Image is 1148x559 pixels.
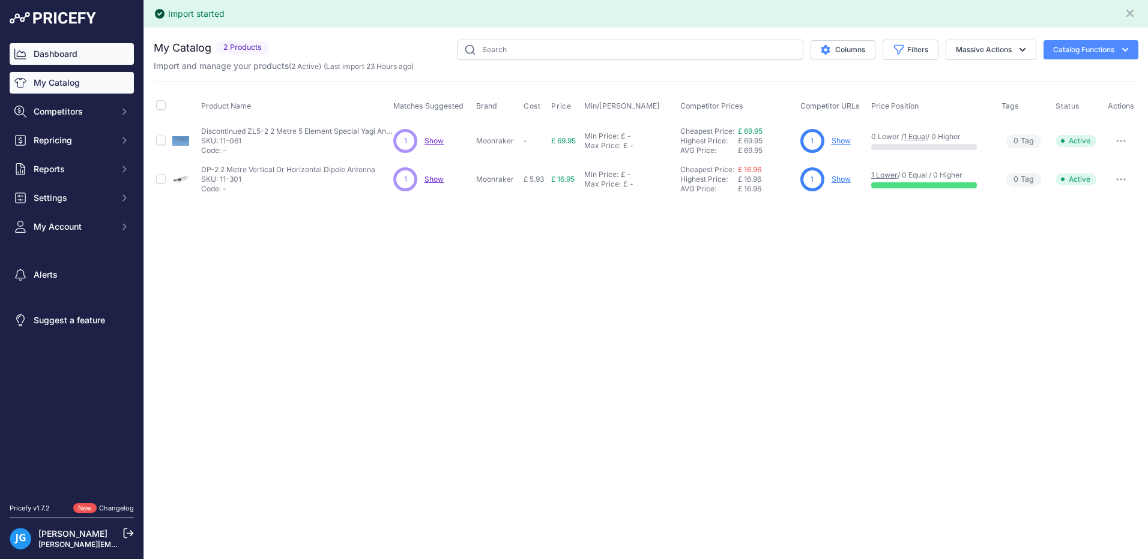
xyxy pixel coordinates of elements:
[404,174,407,185] span: 1
[680,184,738,194] div: AVG Price:
[324,62,414,71] span: (Last import 23 Hours ago)
[623,179,627,189] div: £
[625,131,631,141] div: -
[10,503,50,513] div: Pricefy v1.7.2
[34,106,112,118] span: Competitors
[10,216,134,238] button: My Account
[627,141,633,151] div: -
[168,8,225,20] div: Import started
[551,101,573,111] button: Price
[621,131,625,141] div: £
[10,12,96,24] img: Pricefy Logo
[551,175,575,184] span: £ 16.95
[946,40,1036,60] button: Massive Actions
[1124,5,1138,19] button: Close
[34,134,112,146] span: Repricing
[1001,101,1019,110] span: Tags
[738,184,796,194] div: £ 16.96
[476,101,497,110] span: Brand
[584,179,621,189] div: Max Price:
[680,146,738,155] div: AVG Price:
[10,101,134,122] button: Competitors
[621,170,625,179] div: £
[34,221,112,233] span: My Account
[1006,134,1041,148] span: Tag
[201,184,375,194] p: Code: -
[73,503,97,513] span: New
[201,101,251,110] span: Product Name
[524,101,540,111] span: Cost
[38,540,223,549] a: [PERSON_NAME][EMAIL_ADDRESS][DOMAIN_NAME]
[524,101,543,111] button: Cost
[871,170,989,180] p: / 0 Equal / 0 Higher
[393,101,464,110] span: Matches Suggested
[1056,173,1096,185] span: Active
[1014,136,1018,147] span: 0
[10,43,134,65] a: Dashboard
[1056,101,1082,111] button: Status
[623,141,627,151] div: £
[1006,173,1041,187] span: Tag
[10,72,134,94] a: My Catalog
[738,146,796,155] div: £ 69.95
[10,130,134,151] button: Repricing
[738,165,761,174] a: £ 16.96
[201,136,393,146] p: SKU: 11-061
[584,131,618,141] div: Min Price:
[680,136,738,146] div: Highest Price:
[738,175,761,184] span: £ 16.96
[524,175,544,184] span: £ 5.93
[1056,101,1080,111] span: Status
[38,528,107,539] a: [PERSON_NAME]
[10,309,134,331] a: Suggest a feature
[871,170,898,179] a: 1 Lower
[680,127,734,136] a: Cheapest Price:
[154,60,414,72] p: Import and manage your products
[424,175,444,184] a: Show
[832,136,851,145] a: Show
[458,40,803,60] input: Search
[476,175,519,184] p: Moonraker
[551,101,571,111] span: Price
[10,187,134,209] button: Settings
[1056,135,1096,147] span: Active
[625,170,631,179] div: -
[627,179,633,189] div: -
[34,163,112,175] span: Reports
[10,158,134,180] button: Reports
[1108,101,1134,110] span: Actions
[738,127,763,136] a: £ 69.95
[1014,174,1018,185] span: 0
[680,101,743,110] span: Competitor Prices
[424,136,444,145] a: Show
[476,136,519,146] p: Moonraker
[811,40,875,59] button: Columns
[883,40,938,60] button: Filters
[551,136,576,145] span: £ 69.95
[904,132,927,141] a: 1 Equal
[811,136,814,146] span: 1
[1044,40,1138,59] button: Catalog Functions
[811,174,814,185] span: 1
[584,101,660,110] span: Min/[PERSON_NAME]
[871,132,989,142] p: 0 Lower / / 0 Higher
[404,136,407,146] span: 1
[800,101,860,110] span: Competitor URLs
[584,141,621,151] div: Max Price:
[154,40,211,56] h2: My Catalog
[584,170,618,179] div: Min Price:
[680,175,738,184] div: Highest Price:
[201,165,375,175] p: DP-2 2 Metre Vertical Or Horizontal Dipole Antenna
[216,41,269,55] span: 2 Products
[201,175,375,184] p: SKU: 11-301
[201,127,393,136] p: Discontinued ZL5-2 2 Metre 5 Element Special Yagi Antenna
[34,192,112,204] span: Settings
[832,175,851,184] a: Show
[10,264,134,285] a: Alerts
[99,504,134,512] a: Changelog
[289,62,321,71] span: ( )
[738,136,763,145] span: £ 69.95
[524,136,527,145] span: -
